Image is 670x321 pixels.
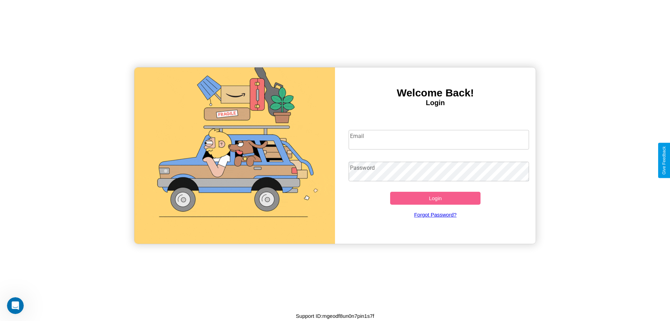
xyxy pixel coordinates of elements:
img: gif [134,67,335,244]
iframe: Intercom live chat [7,297,24,314]
button: Login [390,192,481,205]
h4: Login [335,99,536,107]
div: Give Feedback [662,146,667,175]
p: Support ID: mgeodf8un0n7pin1s7f [296,311,374,321]
a: Forgot Password? [345,205,526,225]
h3: Welcome Back! [335,87,536,99]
